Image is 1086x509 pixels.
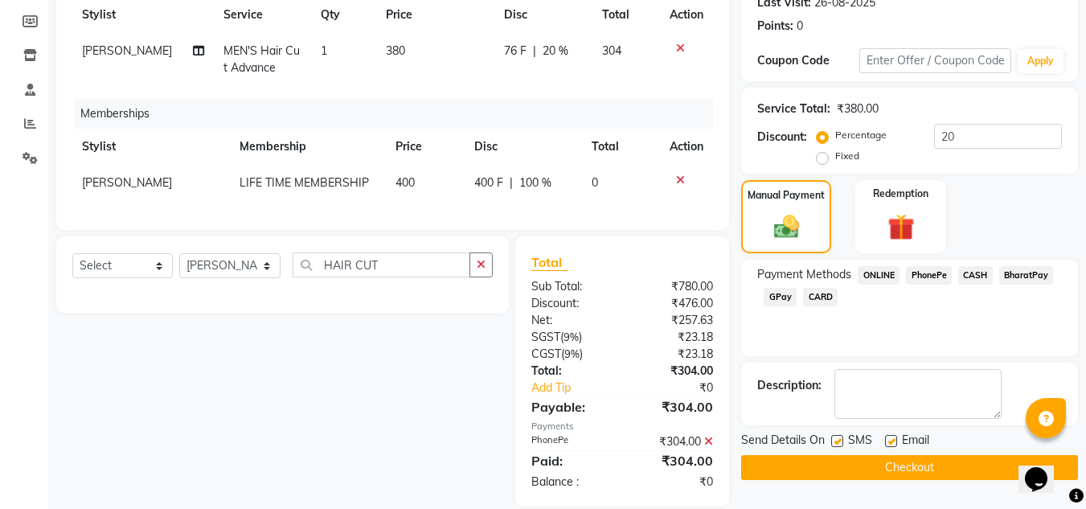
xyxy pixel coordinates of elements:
[622,329,725,346] div: ₹23.18
[531,347,561,361] span: CGST
[757,129,807,146] div: Discount:
[764,288,797,306] span: GPay
[757,18,793,35] div: Points:
[873,187,928,201] label: Redemption
[622,433,725,450] div: ₹304.00
[543,43,568,60] span: 20 %
[386,43,405,58] span: 380
[592,175,598,190] span: 0
[660,129,713,165] th: Action
[640,380,726,396] div: ₹0
[223,43,300,75] span: MEN'S Hair Cut Advance
[622,474,725,491] div: ₹0
[519,278,622,295] div: Sub Total:
[622,312,725,329] div: ₹257.63
[74,99,725,129] div: Memberships
[748,188,825,203] label: Manual Payment
[533,43,536,60] span: |
[531,420,713,433] div: Payments
[519,312,622,329] div: Net:
[766,212,807,241] img: _cash.svg
[958,266,993,285] span: CASH
[82,175,172,190] span: [PERSON_NAME]
[519,329,622,346] div: ( )
[465,129,582,165] th: Disc
[858,266,900,285] span: ONLINE
[757,101,830,117] div: Service Total:
[803,288,838,306] span: CARD
[622,346,725,363] div: ₹23.18
[757,52,859,69] div: Coupon Code
[1018,445,1070,493] iframe: chat widget
[519,433,622,450] div: PhonePe
[395,175,415,190] span: 400
[622,363,725,380] div: ₹304.00
[859,48,1011,73] input: Enter Offer / Coupon Code
[741,432,825,452] span: Send Details On
[879,211,923,244] img: _gift.svg
[519,397,622,417] div: Payable:
[293,252,470,277] input: Search
[757,377,822,394] div: Description:
[510,174,513,191] span: |
[582,129,660,165] th: Total
[835,149,859,163] label: Fixed
[1018,49,1063,73] button: Apply
[72,129,230,165] th: Stylist
[519,451,622,470] div: Paid:
[741,455,1078,480] button: Checkout
[906,266,952,285] span: PhonePe
[999,266,1054,285] span: BharatPay
[321,43,327,58] span: 1
[797,18,803,35] div: 0
[504,43,527,60] span: 76 F
[519,380,639,396] a: Add Tip
[531,254,568,271] span: Total
[622,295,725,312] div: ₹476.00
[519,474,622,491] div: Balance :
[622,397,725,417] div: ₹304.00
[563,330,579,343] span: 9%
[519,346,622,363] div: ( )
[519,363,622,380] div: Total:
[564,347,580,360] span: 9%
[902,432,929,452] span: Email
[622,451,725,470] div: ₹304.00
[602,43,621,58] span: 304
[240,175,369,190] span: LIFE TIME MEMBERSHIP
[230,129,386,165] th: Membership
[835,128,887,142] label: Percentage
[837,101,879,117] div: ₹380.00
[82,43,172,58] span: [PERSON_NAME]
[531,330,560,344] span: SGST
[519,174,551,191] span: 100 %
[848,432,872,452] span: SMS
[474,174,503,191] span: 400 F
[519,295,622,312] div: Discount:
[622,278,725,295] div: ₹780.00
[386,129,464,165] th: Price
[757,266,851,283] span: Payment Methods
